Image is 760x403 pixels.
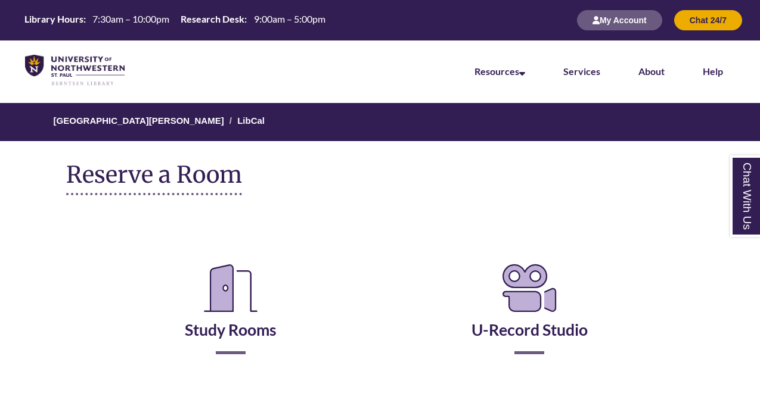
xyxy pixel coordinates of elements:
button: My Account [577,10,662,30]
a: Chat 24/7 [674,15,742,25]
span: 9:00am – 5:00pm [254,13,325,24]
a: About [638,65,665,77]
th: Library Hours: [20,13,88,26]
a: Hours Today [20,13,330,28]
a: My Account [577,15,662,25]
a: U-Record Studio [471,290,588,339]
h1: Reserve a Room [66,162,242,195]
img: UNWSP Library Logo [25,55,125,86]
a: Resources [474,65,525,77]
table: Hours Today [20,13,330,27]
nav: Breadcrumb [66,103,694,141]
th: Research Desk: [176,13,249,26]
div: Reserve a Room [66,225,694,389]
button: Chat 24/7 [674,10,742,30]
a: Services [563,65,600,77]
a: [GEOGRAPHIC_DATA][PERSON_NAME] [54,115,224,126]
a: LibCal [237,115,265,126]
span: 7:30am – 10:00pm [92,13,169,24]
a: Study Rooms [185,290,277,339]
a: Help [703,65,723,77]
